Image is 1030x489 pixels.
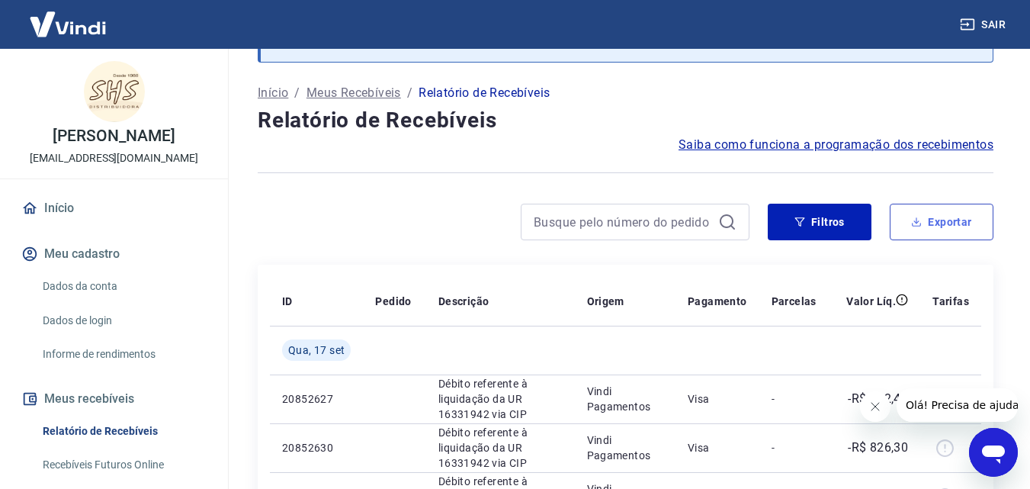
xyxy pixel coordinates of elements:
img: 9ebf16b8-e23d-4c4e-a790-90555234a76e.jpeg [84,61,145,122]
p: Pedido [375,294,411,309]
p: Descrição [438,294,489,309]
p: - [772,440,817,455]
p: Débito referente à liquidação da UR 16331942 via CIP [438,425,563,471]
button: Sair [957,11,1012,39]
h4: Relatório de Recebíveis [258,105,993,136]
a: Início [258,84,288,102]
p: Vindi Pagamentos [587,384,663,414]
p: -R$ 292,40 [848,390,908,408]
p: 20852630 [282,440,351,455]
iframe: Botão para abrir a janela de mensagens [969,428,1018,477]
p: ID [282,294,293,309]
p: 20852627 [282,391,351,407]
p: Visa [688,440,747,455]
iframe: Fechar mensagem [860,391,890,422]
p: Valor Líq. [846,294,896,309]
p: - [772,391,817,407]
a: Informe de rendimentos [37,339,210,370]
iframe: Mensagem da empresa [897,388,1018,422]
p: / [407,84,412,102]
p: Relatório de Recebíveis [419,84,550,102]
a: Recebíveis Futuros Online [37,449,210,481]
button: Filtros [768,204,871,240]
p: Vindi Pagamentos [587,433,663,463]
a: Dados da conta [37,271,210,302]
button: Meu cadastro [18,237,210,271]
a: Dados de login [37,305,210,336]
span: Qua, 17 set [288,343,345,358]
p: [EMAIL_ADDRESS][DOMAIN_NAME] [30,150,198,166]
button: Meus recebíveis [18,382,210,416]
p: Parcelas [772,294,817,309]
button: Exportar [890,204,993,240]
p: Débito referente à liquidação da UR 16331942 via CIP [438,376,563,422]
p: Pagamento [688,294,747,309]
p: / [294,84,300,102]
a: Início [18,191,210,225]
a: Saiba como funciona a programação dos recebimentos [679,136,993,154]
a: Relatório de Recebíveis [37,416,210,447]
p: [PERSON_NAME] [53,128,175,144]
span: Olá! Precisa de ajuda? [9,11,128,23]
input: Busque pelo número do pedido [534,211,712,233]
p: Visa [688,391,747,407]
img: Vindi [18,1,117,47]
p: -R$ 826,30 [848,439,908,457]
p: Origem [587,294,624,309]
a: Meus Recebíveis [306,84,401,102]
p: Tarifas [932,294,969,309]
